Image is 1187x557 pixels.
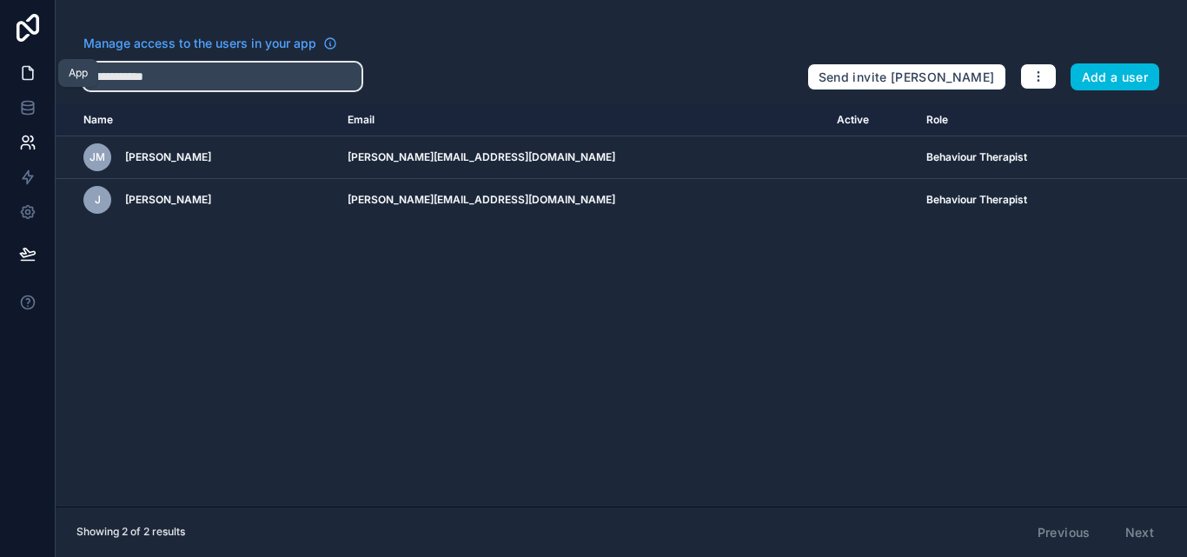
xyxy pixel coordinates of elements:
[125,193,211,207] span: [PERSON_NAME]
[337,136,826,179] td: [PERSON_NAME][EMAIL_ADDRESS][DOMAIN_NAME]
[76,525,185,539] span: Showing 2 of 2 results
[83,35,316,52] span: Manage access to the users in your app
[90,150,105,164] span: JM
[56,104,1187,507] div: scrollable content
[95,193,101,207] span: J
[125,150,211,164] span: [PERSON_NAME]
[1071,63,1160,91] button: Add a user
[337,104,826,136] th: Email
[916,104,1122,136] th: Role
[69,66,88,80] div: App
[83,35,337,52] a: Manage access to the users in your app
[56,104,337,136] th: Name
[926,150,1027,164] span: Behaviour Therapist
[826,104,916,136] th: Active
[926,193,1027,207] span: Behaviour Therapist
[337,179,826,222] td: [PERSON_NAME][EMAIL_ADDRESS][DOMAIN_NAME]
[807,63,1006,91] button: Send invite [PERSON_NAME]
